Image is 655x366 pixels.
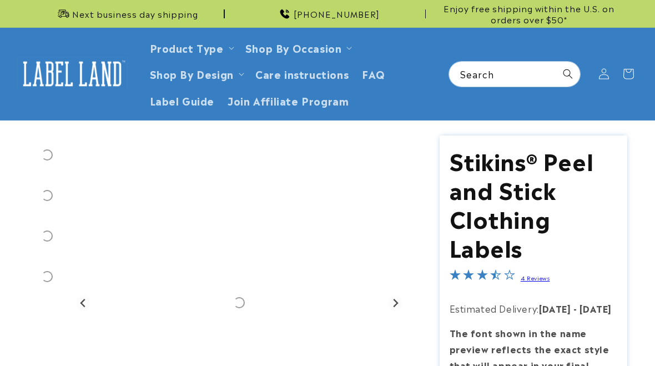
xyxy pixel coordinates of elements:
[28,298,67,337] div: Go to slide 6
[150,66,234,81] a: Shop By Design
[539,302,571,315] strong: [DATE]
[388,295,403,310] button: Next slide
[450,270,515,284] span: 3.5-star overall rating
[28,136,67,174] div: Go to slide 2
[228,94,349,107] span: Join Affiliate Program
[355,61,392,87] a: FAQ
[294,8,380,19] span: [PHONE_NUMBER]
[17,57,128,91] img: Label Land
[150,94,215,107] span: Label Guide
[143,61,249,87] summary: Shop By Design
[430,3,627,24] span: Enjoy free shipping within the U.S. on orders over $50*
[13,52,132,95] a: Label Land
[556,62,580,86] button: Search
[28,217,67,255] div: Go to slide 4
[150,40,224,55] a: Product Type
[362,67,385,80] span: FAQ
[143,34,239,61] summary: Product Type
[28,176,67,215] div: Go to slide 3
[573,302,577,315] strong: -
[143,87,221,113] a: Label Guide
[72,8,198,19] span: Next business day shipping
[249,61,355,87] a: Care instructions
[580,302,612,315] strong: [DATE]
[76,295,91,310] button: Go to last slide
[239,34,357,61] summary: Shop By Occasion
[245,41,342,54] span: Shop By Occasion
[255,67,349,80] span: Care instructions
[28,257,67,296] div: Go to slide 5
[450,146,618,261] h1: Stikins® Peel and Stick Clothing Labels
[450,300,618,317] p: Estimated Delivery:
[221,87,355,113] a: Join Affiliate Program
[521,274,550,282] a: 4 Reviews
